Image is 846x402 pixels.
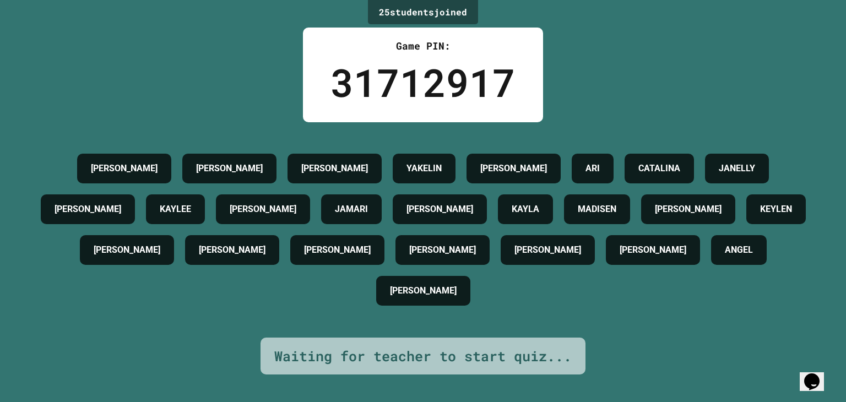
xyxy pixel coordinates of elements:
h4: [PERSON_NAME] [480,162,547,175]
h4: KAYLA [512,203,539,216]
h4: [PERSON_NAME] [304,243,371,257]
div: 31712917 [330,53,516,111]
h4: MADISEN [578,203,616,216]
div: Game PIN: [330,39,516,53]
h4: [PERSON_NAME] [199,243,265,257]
h4: JANELLY [719,162,755,175]
h4: [PERSON_NAME] [514,243,581,257]
h4: [PERSON_NAME] [196,162,263,175]
iframe: chat widget [800,358,835,391]
h4: [PERSON_NAME] [55,203,121,216]
h4: [PERSON_NAME] [301,162,368,175]
h4: [PERSON_NAME] [409,243,476,257]
h4: [PERSON_NAME] [230,203,296,216]
h4: [PERSON_NAME] [406,203,473,216]
h4: [PERSON_NAME] [91,162,158,175]
h4: ARI [585,162,600,175]
h4: YAKELIN [406,162,442,175]
h4: KAYLEE [160,203,191,216]
h4: JAMARI [335,203,368,216]
h4: [PERSON_NAME] [655,203,722,216]
h4: [PERSON_NAME] [390,284,457,297]
h4: KEYLEN [760,203,792,216]
h4: [PERSON_NAME] [620,243,686,257]
h4: ANGEL [725,243,753,257]
h4: CATALINA [638,162,680,175]
h4: [PERSON_NAME] [94,243,160,257]
div: Waiting for teacher to start quiz... [274,346,572,367]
